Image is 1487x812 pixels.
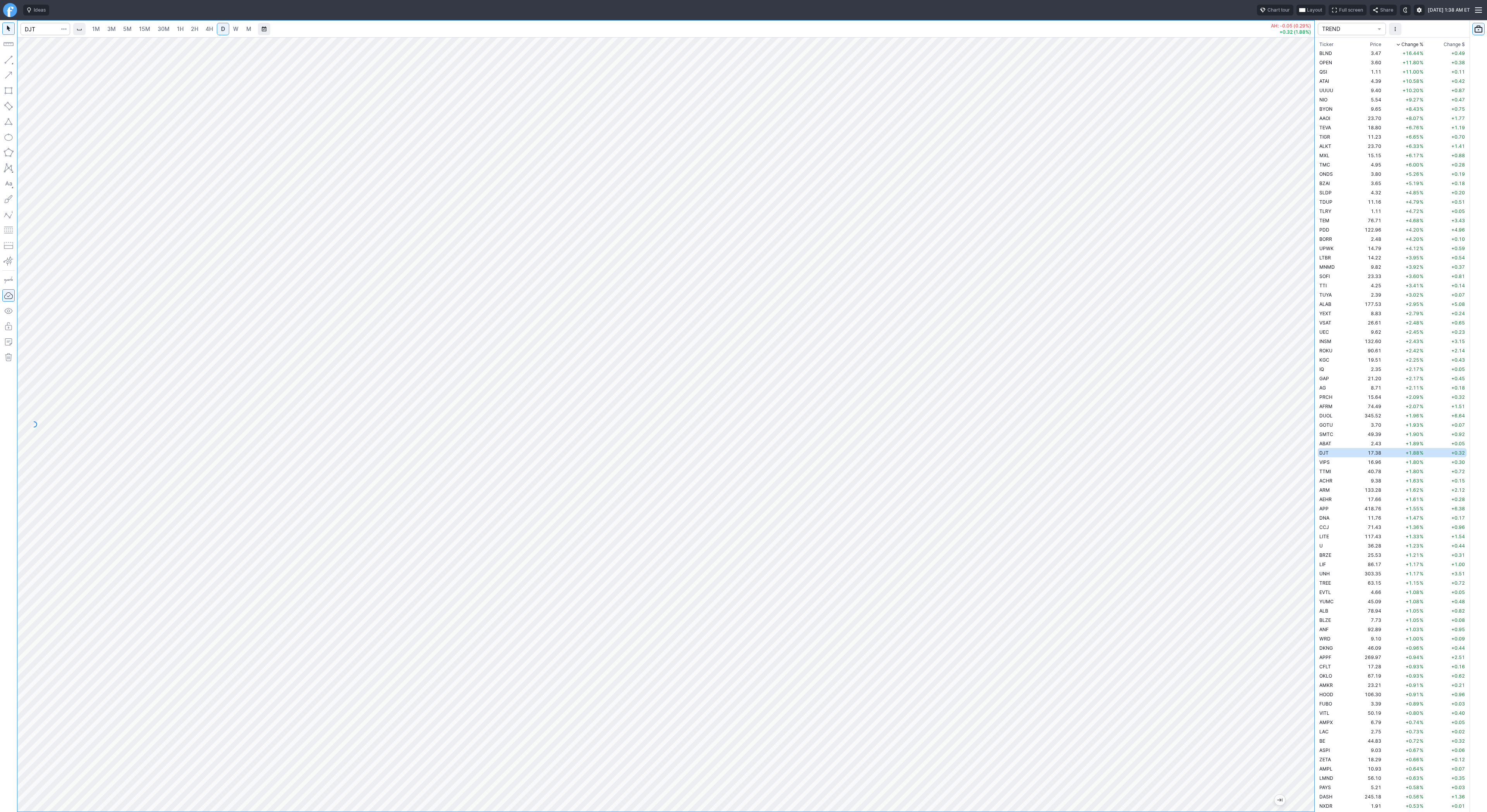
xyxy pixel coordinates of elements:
[1451,236,1465,242] span: +0.10
[242,23,255,35] a: M
[1403,88,1419,93] span: +10.20
[1472,23,1485,35] button: Portfolio watchlist
[1406,162,1419,168] span: +6.00
[1349,253,1383,262] td: 14.22
[1349,132,1383,141] td: 11.23
[1349,346,1383,355] td: 90.61
[2,22,15,35] button: Mouse
[1451,78,1465,84] span: +0.42
[1319,394,1332,400] span: PRCH
[1406,255,1419,261] span: +3.95
[1406,459,1419,465] span: +1.80
[1406,208,1419,214] span: +4.72
[1349,179,1383,188] td: 3.65
[1380,6,1393,14] span: Share
[136,23,154,35] a: 15M
[1420,394,1423,400] span: %
[1319,301,1331,307] span: ALAB
[1349,169,1383,179] td: 3.80
[1420,125,1423,130] span: %
[1451,394,1465,400] span: +0.32
[1349,244,1383,253] td: 14.79
[58,23,69,35] button: Search
[1319,292,1332,298] span: TUYA
[191,26,198,32] span: 2H
[1349,160,1383,169] td: 4.95
[1403,50,1419,56] span: +16.44
[1451,245,1465,251] span: +0.59
[3,3,17,17] a: Finviz.com
[1349,402,1383,411] td: 74.49
[1318,23,1386,35] button: portfolio-watchlist-select
[1319,162,1330,168] span: TMC
[1319,366,1324,372] span: IQ
[1406,431,1419,437] span: +1.90
[1406,348,1419,354] span: +2.42
[2,305,15,317] button: Hide drawings
[1307,6,1322,14] span: Layout
[1349,336,1383,346] td: 132.60
[1420,208,1423,214] span: %
[1349,225,1383,234] td: 122.96
[2,289,15,302] button: Drawings Autosave: On
[89,23,103,35] a: 1M
[1420,403,1423,409] span: %
[1420,171,1423,177] span: %
[1451,376,1465,381] span: +0.45
[1319,431,1333,437] span: SMTC
[1451,115,1465,121] span: +1.77
[1349,86,1383,95] td: 9.40
[1451,441,1465,446] span: +0.05
[2,336,15,348] button: Add note
[1349,429,1383,439] td: 49.39
[1406,180,1419,186] span: +5.19
[1406,376,1419,381] span: +2.17
[1451,422,1465,428] span: +0.07
[1406,236,1419,242] span: +4.20
[2,53,15,66] button: Line
[1451,69,1465,75] span: +0.11
[2,351,15,364] button: Remove all autosaved drawings
[1451,264,1465,270] span: +0.37
[1406,227,1419,233] span: +4.20
[1319,329,1329,335] span: UEC
[1319,236,1332,242] span: BORR
[1420,78,1423,84] span: %
[1406,264,1419,270] span: +3.92
[1274,795,1285,805] button: Jump to the most recent bar
[1349,457,1383,467] td: 16.96
[2,320,15,333] button: Lock drawings
[1414,5,1425,15] button: Settings
[1370,5,1397,15] button: Share
[1406,311,1419,316] span: +2.79
[2,274,15,286] button: Drawing mode: Single
[1420,97,1423,103] span: %
[2,146,15,159] button: Polygon
[1406,134,1419,140] span: +6.65
[1319,180,1330,186] span: BZAI
[1349,392,1383,402] td: 15.64
[1451,348,1465,354] span: +2.14
[1403,78,1419,84] span: +10.58
[1420,273,1423,279] span: %
[1319,403,1332,409] span: AFRM
[1451,218,1465,223] span: +3.43
[2,100,15,112] button: Rotated rectangle
[1319,413,1332,419] span: DUOL
[1420,357,1423,363] span: %
[1420,143,1423,149] span: %
[1451,255,1465,261] span: +0.54
[1319,199,1332,205] span: TDUP
[1319,255,1331,261] span: LTBR
[2,69,15,81] button: Arrow
[1451,50,1465,56] span: +0.49
[1451,385,1465,391] span: +0.18
[2,255,15,267] button: Anchored VWAP
[1420,348,1423,354] span: %
[1451,450,1465,456] span: +0.32
[1451,227,1465,233] span: +4.96
[1451,273,1465,279] span: +0.81
[1319,357,1329,363] span: KGC
[1319,218,1329,223] span: TEM
[2,208,15,221] button: Elliott waves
